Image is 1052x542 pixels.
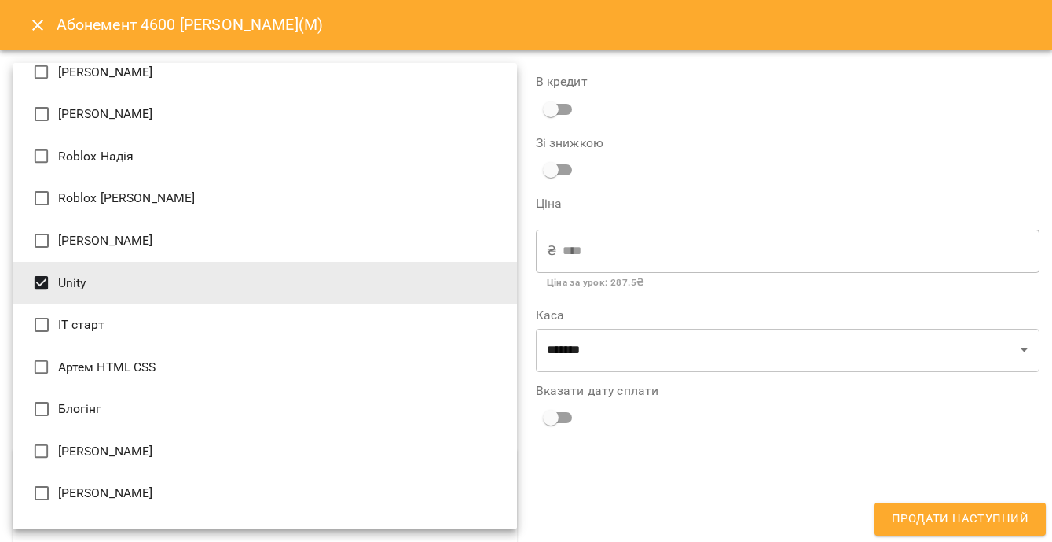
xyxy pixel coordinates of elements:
[13,262,517,304] li: Unity
[13,177,517,219] li: Roblox [PERSON_NAME]
[13,430,517,473] li: [PERSON_NAME]
[13,135,517,178] li: Roblox Надія
[13,219,517,262] li: [PERSON_NAME]
[13,388,517,430] li: Блогінг
[13,472,517,514] li: [PERSON_NAME]
[13,346,517,389] li: Артем HTML CSS
[13,51,517,94] li: [PERSON_NAME]
[13,304,517,346] li: ІТ старт
[13,93,517,135] li: [PERSON_NAME]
